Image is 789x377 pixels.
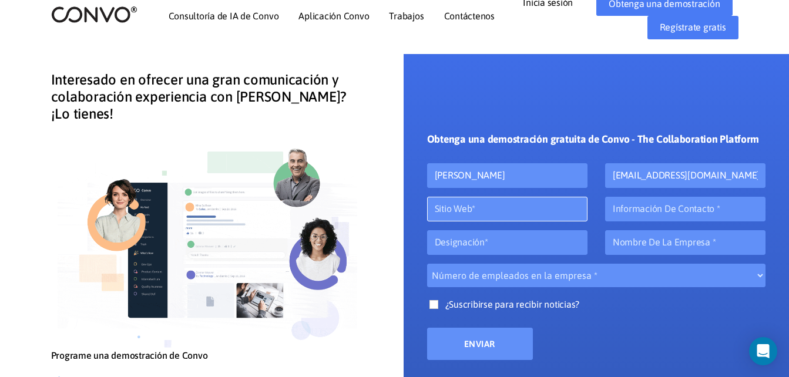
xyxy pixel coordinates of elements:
[298,11,369,21] a: Aplicación Convo
[51,350,368,370] h4: Programe una demostración de Convo
[51,5,137,23] img: logo_2.png
[51,72,368,131] h4: Interesado en ofrecer una gran comunicación y colaboración experiencia con [PERSON_NAME]? ¡Lo tie...
[445,296,580,325] font: ¿Suscribirse para recibir noticias?
[749,337,777,365] div: Abra Intercom Messenger
[427,328,533,360] input: Enviar
[647,16,738,39] a: Regístrate gratis
[427,230,587,255] input: Designación*
[605,230,766,255] input: Nombre de la empresa *
[427,163,587,188] input: Nombre*
[605,197,766,221] input: Información de contacto *
[427,197,587,221] input: Sitio web*
[444,11,495,21] a: Contáctenos
[605,163,766,188] input: Correo electrónico*
[389,11,424,21] a: Trabajos
[169,11,279,21] a: Consultoría de IA de Convo
[51,134,368,350] img: getademo-left-img.png
[427,133,759,154] h3: Obtenga una demostración gratuita de Convo - The Collaboration Platform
